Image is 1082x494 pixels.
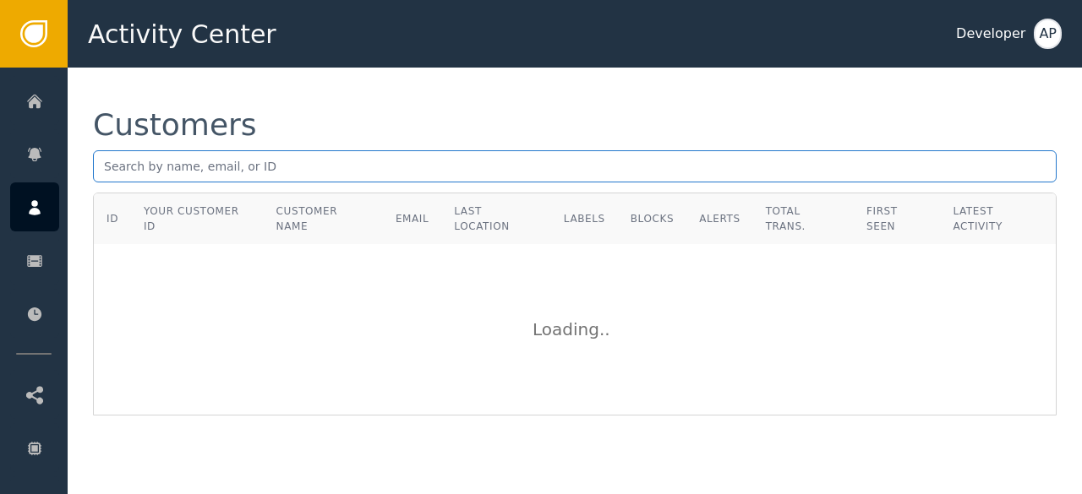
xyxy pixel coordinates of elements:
[454,204,538,234] div: Last Location
[631,211,674,226] div: Blocks
[93,110,257,140] div: Customers
[699,211,740,226] div: Alerts
[144,204,251,234] div: Your Customer ID
[766,204,841,234] div: Total Trans.
[1034,19,1062,49] button: AP
[396,211,429,226] div: Email
[88,15,276,53] span: Activity Center
[533,317,617,342] div: Loading ..
[93,150,1057,182] input: Search by name, email, or ID
[276,204,370,234] div: Customer Name
[107,211,118,226] div: ID
[956,24,1025,44] div: Developer
[866,204,927,234] div: First Seen
[564,211,605,226] div: Labels
[953,204,1043,234] div: Latest Activity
